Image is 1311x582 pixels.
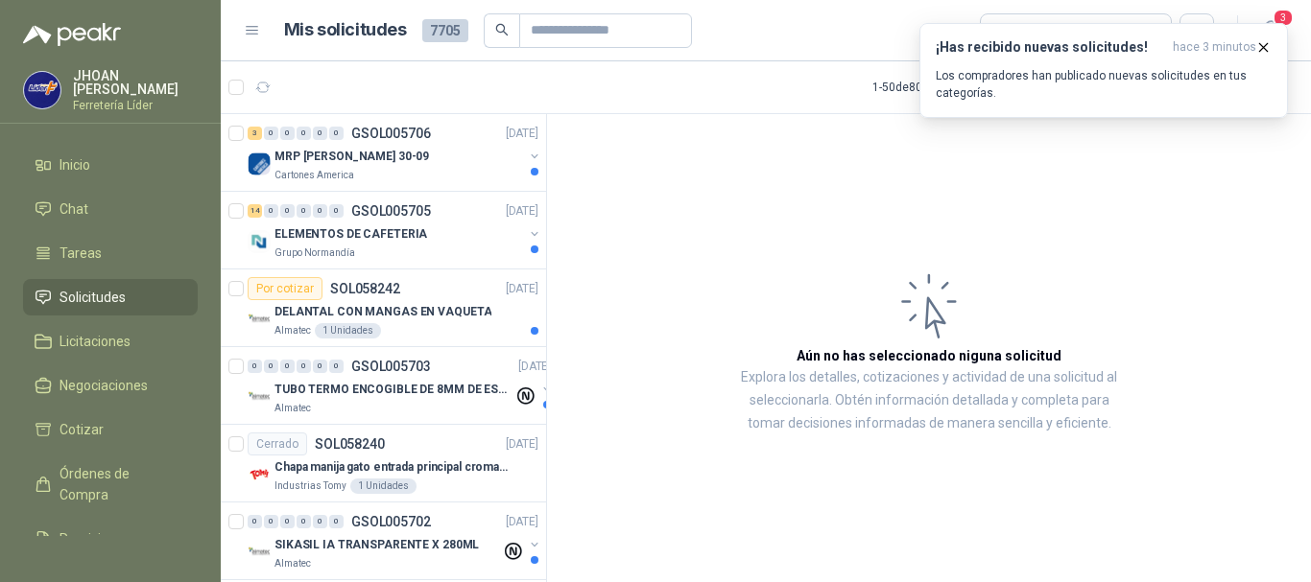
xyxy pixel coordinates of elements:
div: 0 [264,127,278,140]
p: Almatec [274,323,311,338]
div: 0 [313,360,327,373]
img: Company Logo [248,541,271,564]
div: 14 [248,204,262,218]
a: Inicio [23,147,198,183]
div: 1 Unidades [350,478,417,494]
span: Chat [60,198,88,220]
a: Por cotizarSOL058242[DATE] Company LogoDELANTAL CON MANGAS EN VAQUETAAlmatec1 Unidades [221,269,546,347]
p: Chapa manija gato entrada principal cromado mate llave de seguridad [274,458,513,477]
p: MRP [PERSON_NAME] 30-09 [274,148,429,166]
p: [DATE] [506,125,538,143]
a: Tareas [23,235,198,271]
p: [DATE] [518,358,551,376]
p: Cartones America [274,168,354,183]
div: 1 Unidades [315,323,381,338]
p: GSOL005706 [351,127,431,140]
div: 0 [329,360,344,373]
div: 0 [313,127,327,140]
a: Negociaciones [23,367,198,404]
a: Remisiones [23,521,198,557]
p: Los compradores han publicado nuevas solicitudes en tus categorías. [936,67,1272,102]
span: Cotizar [60,419,104,440]
div: 0 [297,127,311,140]
div: 0 [313,515,327,528]
span: Inicio [60,154,90,175]
div: 0 [329,127,344,140]
button: ¡Has recibido nuevas solicitudes!hace 3 minutos Los compradores han publicado nuevas solicitudes ... [919,23,1288,118]
div: Cerrado [248,432,307,455]
p: JHOAN [PERSON_NAME] [73,69,198,96]
img: Company Logo [248,152,271,175]
img: Company Logo [248,308,271,331]
span: Tareas [60,243,102,264]
p: GSOL005703 [351,360,431,373]
p: SIKASIL IA TRANSPARENTE X 280ML [274,536,479,554]
div: 0 [329,204,344,218]
div: 1 - 50 de 8067 [872,72,997,103]
p: Almatec [274,401,311,416]
span: search [495,23,509,36]
div: Todas [992,20,1033,41]
p: Almatec [274,556,311,571]
span: Licitaciones [60,331,131,352]
div: 0 [280,515,295,528]
p: [DATE] [506,435,538,454]
span: 7705 [422,19,468,42]
p: TUBO TERMO ENCOGIBLE DE 8MM DE ESPESOR X 5CMS [274,381,513,399]
a: 0 0 0 0 0 0 GSOL005702[DATE] Company LogoSIKASIL IA TRANSPARENTE X 280MLAlmatec [248,510,542,571]
a: 3 0 0 0 0 0 GSOL005706[DATE] Company LogoMRP [PERSON_NAME] 30-09Cartones America [248,122,542,183]
div: 0 [264,360,278,373]
div: 0 [313,204,327,218]
p: [DATE] [506,513,538,531]
img: Logo peakr [23,23,121,46]
a: 0 0 0 0 0 0 GSOL005703[DATE] Company LogoTUBO TERMO ENCOGIBLE DE 8MM DE ESPESOR X 5CMSAlmatec [248,355,555,416]
p: Ferretería Líder [73,100,198,111]
div: Por cotizar [248,277,322,300]
div: 0 [280,204,295,218]
a: Cotizar [23,411,198,448]
div: 0 [297,515,311,528]
button: 3 [1253,13,1288,48]
p: SOL058242 [330,282,400,295]
img: Company Logo [248,230,271,253]
div: 0 [248,515,262,528]
p: [DATE] [506,202,538,221]
div: 0 [264,204,278,218]
span: hace 3 minutos [1173,39,1256,56]
p: DELANTAL CON MANGAS EN VAQUETA [274,303,491,321]
span: Solicitudes [60,287,126,308]
div: 0 [329,515,344,528]
span: Negociaciones [60,375,148,396]
div: 3 [248,127,262,140]
p: [DATE] [506,280,538,298]
p: GSOL005702 [351,515,431,528]
span: 3 [1273,9,1294,27]
a: 14 0 0 0 0 0 GSOL005705[DATE] Company LogoELEMENTOS DE CAFETERIAGrupo Normandía [248,199,542,261]
div: 0 [264,515,278,528]
div: 0 [297,204,311,218]
p: GSOL005705 [351,204,431,218]
img: Company Logo [248,385,271,408]
p: SOL058240 [315,437,385,451]
a: Solicitudes [23,279,198,315]
p: Explora los detalles, cotizaciones y actividad de una solicitud al seleccionarla. Obtén informaci... [739,366,1119,435]
p: ELEMENTOS DE CAFETERIA [274,225,427,244]
a: Órdenes de Compra [23,455,198,513]
span: Órdenes de Compra [60,463,179,505]
a: Chat [23,191,198,227]
h3: ¡Has recibido nuevas solicitudes! [936,39,1165,56]
img: Company Logo [24,72,60,108]
span: Remisiones [60,528,131,549]
img: Company Logo [248,463,271,486]
div: 0 [280,127,295,140]
div: 0 [248,360,262,373]
p: Industrias Tomy [274,478,346,494]
a: Licitaciones [23,323,198,360]
p: Grupo Normandía [274,245,355,261]
div: 0 [297,360,311,373]
div: 0 [280,360,295,373]
h1: Mis solicitudes [284,16,407,44]
h3: Aún no has seleccionado niguna solicitud [797,345,1061,366]
a: CerradoSOL058240[DATE] Company LogoChapa manija gato entrada principal cromado mate llave de segu... [221,425,546,502]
